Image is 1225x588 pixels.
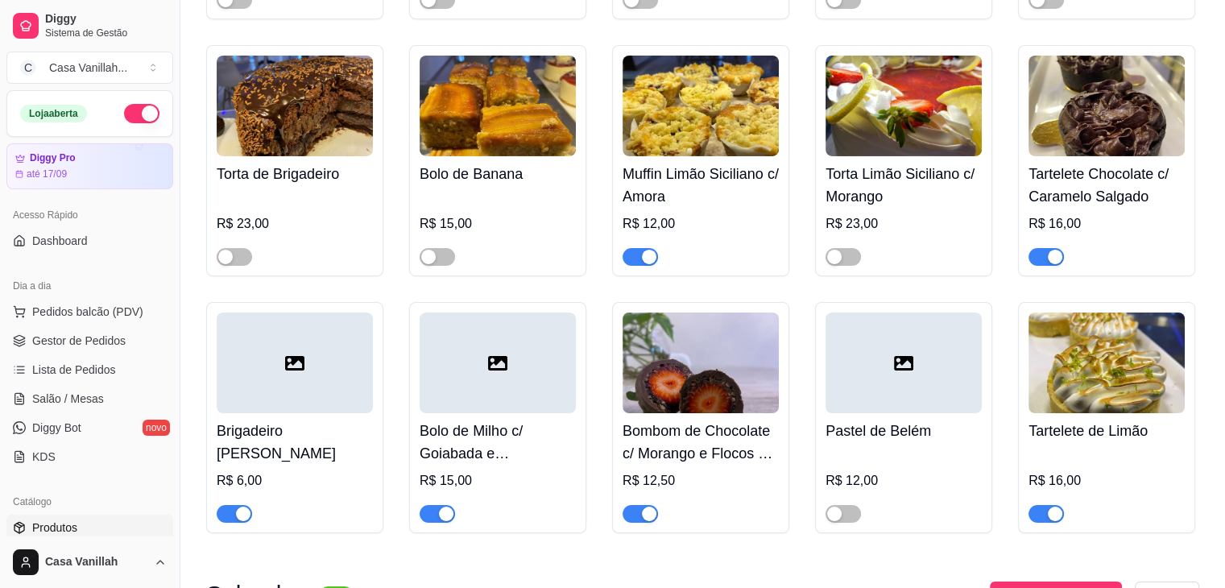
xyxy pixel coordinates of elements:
button: Casa Vanillah [6,543,173,582]
img: product-image [623,56,779,156]
h4: Pastel de Belém [826,420,982,442]
span: Dashboard [32,233,88,249]
div: R$ 23,00 [217,214,373,234]
a: Diggy Botnovo [6,415,173,441]
span: Gestor de Pedidos [32,333,126,349]
img: product-image [623,313,779,413]
div: R$ 16,00 [1028,214,1185,234]
div: R$ 23,00 [826,214,982,234]
div: Acesso Rápido [6,202,173,228]
a: Dashboard [6,228,173,254]
a: DiggySistema de Gestão [6,6,173,45]
div: R$ 16,00 [1028,471,1185,491]
div: R$ 15,00 [420,214,576,234]
button: Pedidos balcão (PDV) [6,299,173,325]
span: Sistema de Gestão [45,27,167,39]
div: R$ 15,00 [420,471,576,491]
div: R$ 12,00 [623,214,779,234]
button: Alterar Status [124,104,159,123]
a: Produtos [6,515,173,540]
img: product-image [420,56,576,156]
span: KDS [32,449,56,465]
h4: Bolo de Banana [420,163,576,185]
img: product-image [1028,56,1185,156]
h4: Tartelete de Limão [1028,420,1185,442]
span: Produtos [32,520,77,536]
a: KDS [6,444,173,470]
span: Lista de Pedidos [32,362,116,378]
article: Diggy Pro [30,152,76,164]
h4: Tartelete Chocolate c/ Caramelo Salgado [1028,163,1185,208]
div: Dia a dia [6,273,173,299]
span: Casa Vanillah [45,555,147,569]
a: Gestor de Pedidos [6,328,173,354]
div: R$ 6,00 [217,471,373,491]
span: Salão / Mesas [32,391,104,407]
h4: Torta Limão Siciliano c/ Morango [826,163,982,208]
span: Diggy Bot [32,420,81,436]
span: Diggy [45,12,167,27]
div: R$ 12,00 [826,471,982,491]
h4: Muffin Limão Siciliano c/ Amora [623,163,779,208]
div: Loja aberta [20,105,87,122]
a: Lista de Pedidos [6,357,173,383]
img: product-image [217,56,373,156]
div: Casa Vanillah ... [49,60,127,76]
h4: Torta de Brigadeiro [217,163,373,185]
span: C [20,60,36,76]
h4: Brigadeiro [PERSON_NAME] [217,420,373,465]
a: Salão / Mesas [6,386,173,412]
div: R$ 12,50 [623,471,779,491]
h4: Bolo de Milho c/ Goiabada e [GEOGRAPHIC_DATA] [420,420,576,465]
div: Catálogo [6,489,173,515]
button: Select a team [6,52,173,84]
h4: Bombom de Chocolate c/ Morango e Flocos de Arroz [623,420,779,465]
a: Diggy Proaté 17/09 [6,143,173,189]
img: product-image [826,56,982,156]
span: Pedidos balcão (PDV) [32,304,143,320]
article: até 17/09 [27,168,67,180]
img: product-image [1028,313,1185,413]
